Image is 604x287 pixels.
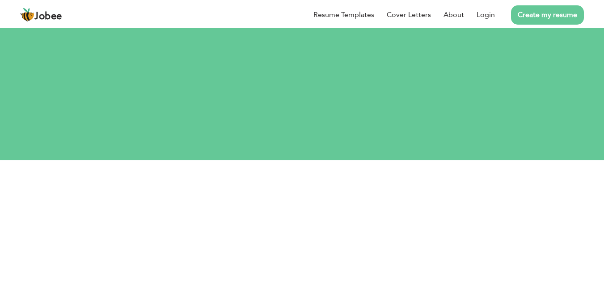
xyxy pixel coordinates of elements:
[477,9,495,20] a: Login
[20,8,62,22] a: Jobee
[313,9,374,20] a: Resume Templates
[387,9,431,20] a: Cover Letters
[34,12,62,21] span: Jobee
[443,9,464,20] a: About
[511,5,584,25] a: Create my resume
[20,8,34,22] img: jobee.io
